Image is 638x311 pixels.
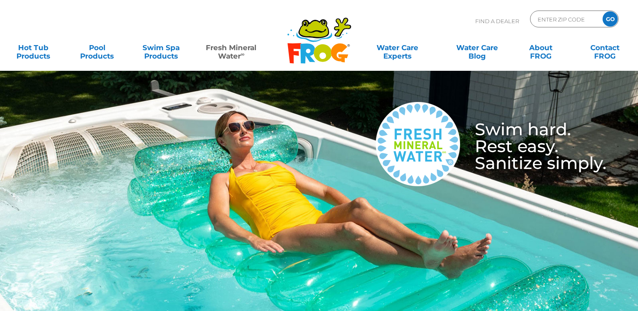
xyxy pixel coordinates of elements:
[73,39,122,56] a: PoolProducts
[8,39,58,56] a: Hot TubProducts
[475,11,519,32] p: Find A Dealer
[580,39,630,56] a: ContactFROG
[537,13,594,25] input: Zip Code Form
[136,39,186,56] a: Swim SpaProducts
[516,39,566,56] a: AboutFROG
[200,39,262,56] a: Fresh MineralWater∞
[241,51,245,57] sup: ∞
[603,11,618,27] input: GO
[452,39,502,56] a: Water CareBlog
[357,39,438,56] a: Water CareExperts
[460,121,606,172] h3: Swim hard. Rest easy. Sanitize simply.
